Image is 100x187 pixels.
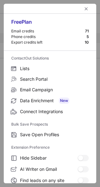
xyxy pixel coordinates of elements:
[20,87,89,93] span: Email Campaign
[59,98,69,104] span: New
[20,66,89,71] span: Lists
[11,142,89,152] label: Extension Preference
[20,98,89,104] span: Data Enrichment
[10,6,16,12] button: right-button
[87,34,89,39] div: 5
[11,119,89,129] label: Bulk Save Prospects
[4,95,96,106] label: Data Enrichment New
[4,175,96,186] label: Find leads on any site
[20,166,77,172] span: AI Writer on Gmail
[20,76,89,82] span: Search Portal
[20,109,89,114] span: Connect Integrations
[20,155,77,161] span: Hide Sidebar
[4,164,96,175] label: AI Writer on Gmail
[4,106,96,117] label: Connect Integrations
[11,29,85,34] div: Email credits
[82,5,90,12] button: left-button
[85,29,89,34] div: 71
[4,63,96,74] label: Lists
[85,40,89,45] div: 10
[4,84,96,95] label: Email Campaign
[4,129,96,140] label: Save Open Profiles
[4,152,96,164] label: Hide Sidebar
[20,178,77,183] span: Find leads on any site
[20,132,89,137] span: Save Open Profiles
[11,40,85,45] div: Export credits left
[11,53,89,63] label: ContactOut Solutions
[11,34,87,39] div: Phone credits
[4,74,96,84] label: Search Portal
[11,19,89,29] div: Free Plan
